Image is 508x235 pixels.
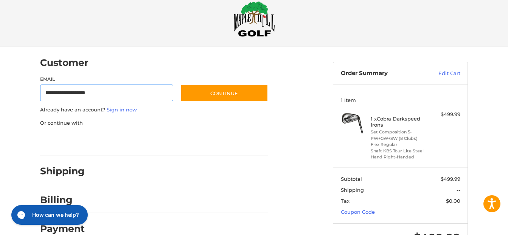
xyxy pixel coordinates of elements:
[40,194,84,206] h2: Billing
[341,97,460,103] h3: 1 Item
[457,187,460,193] span: --
[446,198,460,204] span: $0.00
[371,148,429,154] li: Shaft KBS Tour Lite Steel
[441,176,460,182] span: $499.99
[102,134,158,148] iframe: PayPal-paylater
[40,76,173,83] label: Email
[38,134,95,148] iframe: PayPal-paypal
[40,119,268,127] p: Or continue with
[422,70,460,77] a: Edit Cart
[233,1,275,37] img: Maple Hill Golf
[341,70,422,77] h3: Order Summary
[166,134,223,148] iframe: PayPal-venmo
[371,116,429,128] h4: 1 x Cobra Darkspeed Irons
[341,187,364,193] span: Shipping
[341,198,350,204] span: Tax
[40,223,85,235] h2: Payment
[40,106,268,114] p: Already have an account?
[107,107,137,113] a: Sign in now
[341,176,362,182] span: Subtotal
[371,154,429,160] li: Hand Right-Handed
[371,141,429,148] li: Flex Regular
[40,165,85,177] h2: Shipping
[371,129,429,141] li: Set Composition 5-PW+GW+SW (8 Clubs)
[180,85,268,102] button: Continue
[8,202,90,227] iframe: Gorgias live chat messenger
[430,111,460,118] div: $499.99
[40,57,89,69] h2: Customer
[341,209,375,215] a: Coupon Code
